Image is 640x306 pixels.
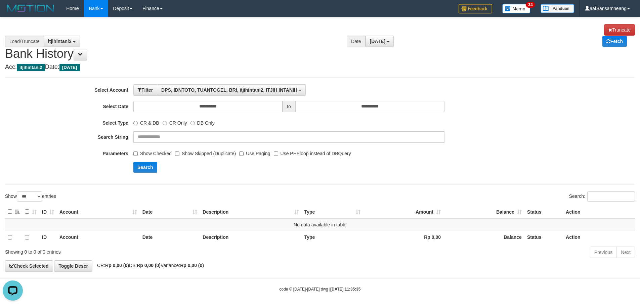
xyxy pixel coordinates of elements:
th: Balance: activate to sort column ascending [443,205,524,218]
th: Action [563,205,635,218]
th: Date [140,231,200,244]
span: to [283,101,295,112]
th: Type [302,231,363,244]
th: ID: activate to sort column ascending [39,205,57,218]
input: Search: [587,191,635,202]
td: No data available in table [5,218,635,231]
button: Search [133,162,157,173]
th: Status [524,231,563,244]
label: Show Checked [133,148,172,157]
th: Description: activate to sort column ascending [200,205,301,218]
strong: Rp 0,00 (0) [105,263,129,268]
div: Load/Truncate [5,36,44,47]
th: Date: activate to sort column ascending [140,205,200,218]
input: Use Paging [239,151,244,156]
small: code © [DATE]-[DATE] dwg | [280,287,361,292]
div: Showing 0 to 0 of 0 entries [5,246,262,255]
input: Show Skipped (Duplicate) [175,151,179,156]
span: 34 [526,2,535,8]
img: panduan.png [541,4,574,13]
th: Amount: activate to sort column ascending [363,205,443,218]
input: DB Only [190,121,195,125]
label: CR & DB [133,117,159,126]
span: itjihintani2 [48,39,72,44]
label: Use Paging [239,148,270,157]
label: Show entries [5,191,56,202]
th: : activate to sort column descending [5,205,22,218]
label: Show Skipped (Duplicate) [175,148,236,157]
label: CR Only [163,117,187,126]
img: MOTION_logo.png [5,3,56,13]
input: CR & DB [133,121,138,125]
button: DPS, IDNTOTO, TUANTOGEL, BRI, itjihintani2, ITJIH INTANIH [157,84,306,96]
th: Balance [443,231,524,244]
a: Next [616,247,635,258]
img: Feedback.jpg [459,4,492,13]
span: DPS, IDNTOTO, TUANTOGEL, BRI, itjihintani2, ITJIH INTANIH [161,87,297,93]
th: Action [563,231,635,244]
a: Check Selected [5,260,53,272]
th: Account: activate to sort column ascending [57,205,140,218]
strong: Rp 0,00 (0) [137,263,161,268]
strong: Rp 0,00 (0) [180,263,204,268]
a: Fetch [602,36,627,47]
th: Type: activate to sort column ascending [302,205,363,218]
a: Previous [590,247,617,258]
div: Date [347,36,366,47]
h4: Acc: Date: [5,64,635,71]
label: DB Only [190,117,215,126]
label: Use PHPloop instead of DBQuery [274,148,351,157]
input: Use PHPloop instead of DBQuery [274,151,278,156]
select: Showentries [17,191,42,202]
button: [DATE] [366,36,394,47]
button: Open LiveChat chat widget [3,3,23,23]
img: Button%20Memo.svg [502,4,530,13]
h1: Bank History [5,24,635,60]
th: Account [57,231,140,244]
button: itjihintani2 [44,36,80,47]
a: Truncate [604,24,635,36]
strong: [DATE] 11:35:35 [330,287,360,292]
span: [DATE] [370,39,385,44]
th: Status [524,205,563,218]
input: Show Checked [133,151,138,156]
a: Toggle Descr [54,260,92,272]
th: Rp 0,00 [363,231,443,244]
span: itjihintani2 [17,64,45,71]
label: Search: [569,191,635,202]
span: [DATE] [59,64,80,71]
span: CR: DB: Variance: [94,263,204,268]
input: CR Only [163,121,167,125]
th: Description [200,231,301,244]
th: : activate to sort column ascending [22,205,39,218]
th: ID [39,231,57,244]
button: Filter [133,84,157,96]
